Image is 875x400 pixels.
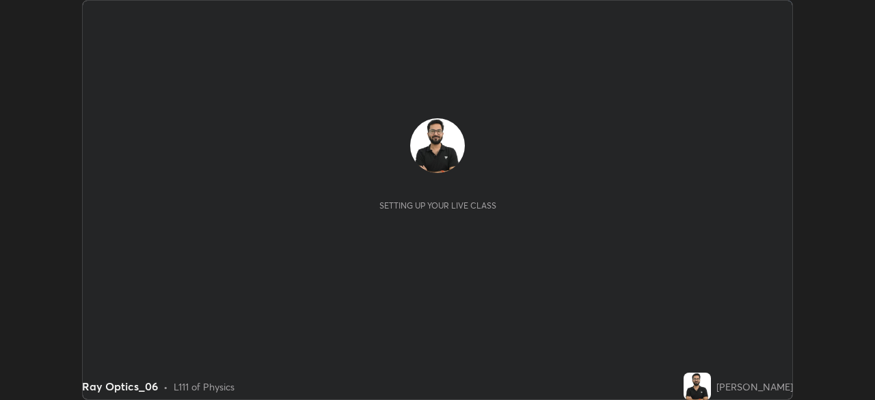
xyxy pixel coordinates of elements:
img: 3ea2000428aa4a359c25bd563e59faa7.jpg [410,118,465,173]
div: [PERSON_NAME] [716,379,793,394]
div: Ray Optics_06 [82,378,158,395]
div: • [163,379,168,394]
div: L111 of Physics [174,379,234,394]
img: 3ea2000428aa4a359c25bd563e59faa7.jpg [684,373,711,400]
div: Setting up your live class [379,200,496,211]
